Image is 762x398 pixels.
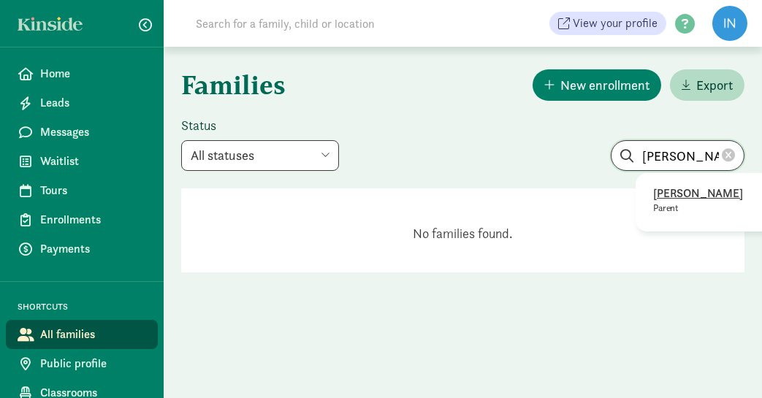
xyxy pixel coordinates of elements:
[40,326,146,343] span: All families
[6,147,158,176] a: Waitlist
[193,194,733,272] div: No families found.
[6,59,158,88] a: Home
[40,240,146,258] span: Payments
[6,234,158,264] a: Payments
[560,75,649,95] span: New enrollment
[40,153,146,170] span: Waitlist
[6,118,158,147] a: Messages
[6,88,158,118] a: Leads
[549,12,666,35] a: View your profile
[40,123,146,141] span: Messages
[573,15,658,32] span: View your profile
[670,69,744,101] button: Export
[40,94,146,112] span: Leads
[6,349,158,378] a: Public profile
[6,176,158,205] a: Tours
[533,69,661,101] button: New enrollment
[689,328,762,398] iframe: Chat Widget
[181,64,460,105] h1: Families
[40,355,146,372] span: Public profile
[611,141,744,170] input: Search list...
[187,9,549,38] input: Search for a family, child or location
[6,205,158,234] a: Enrollments
[181,117,339,134] label: Status
[6,320,158,349] a: All families
[40,65,146,83] span: Home
[40,211,146,229] span: Enrollments
[696,75,733,95] span: Export
[40,182,146,199] span: Tours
